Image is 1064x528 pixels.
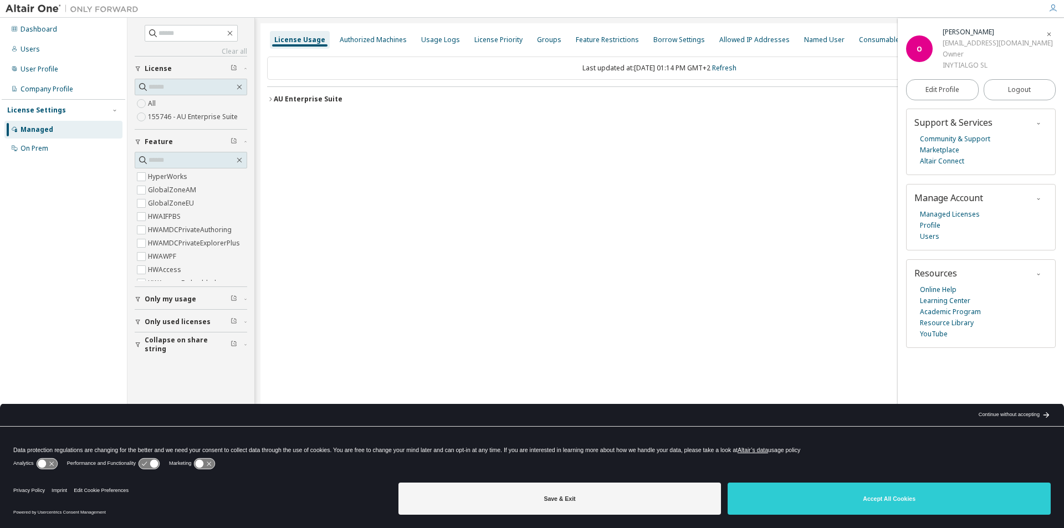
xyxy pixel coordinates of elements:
[145,336,231,353] span: Collapse on share string
[7,106,66,115] div: License Settings
[148,223,234,237] label: HWAMDCPrivateAuthoring
[148,97,158,110] label: All
[21,25,57,34] div: Dashboard
[267,87,1052,111] button: AU Enterprise SuiteLicense ID: 155746
[920,145,959,156] a: Marketplace
[148,276,218,290] label: HWAccessEmbedded
[474,35,523,44] div: License Priority
[653,35,705,44] div: Borrow Settings
[943,60,1053,71] div: INYTIALGO SL
[148,110,240,124] label: 155746 - AU Enterprise Suite
[231,64,237,73] span: Clear filter
[231,137,237,146] span: Clear filter
[135,57,247,81] button: License
[148,250,178,263] label: HWAWPF
[943,38,1053,49] div: [EMAIL_ADDRESS][DOMAIN_NAME]
[920,295,970,306] a: Learning Center
[145,317,211,326] span: Only used licenses
[21,65,58,74] div: User Profile
[135,130,247,154] button: Feature
[231,340,237,349] span: Clear filter
[21,45,40,54] div: Users
[231,295,237,304] span: Clear filter
[920,284,956,295] a: Online Help
[920,156,964,167] a: Altair Connect
[917,44,922,54] span: O
[148,210,183,223] label: HWAIFPBS
[135,287,247,311] button: Only my usage
[145,64,172,73] span: License
[914,267,957,279] span: Resources
[925,85,959,94] span: Edit Profile
[920,209,980,220] a: Managed Licenses
[21,144,48,153] div: On Prem
[920,220,940,231] a: Profile
[920,134,990,145] a: Community & Support
[148,197,196,210] label: GlobalZoneEU
[148,183,198,197] label: GlobalZoneAM
[148,170,190,183] label: HyperWorks
[21,85,73,94] div: Company Profile
[21,125,53,134] div: Managed
[145,137,173,146] span: Feature
[537,35,561,44] div: Groups
[576,35,639,44] div: Feature Restrictions
[148,237,242,250] label: HWAMDCPrivateExplorerPlus
[984,79,1056,100] button: Logout
[135,310,247,334] button: Only used licenses
[135,47,247,56] a: Clear all
[231,317,237,326] span: Clear filter
[920,329,948,340] a: YouTube
[920,306,981,317] a: Academic Program
[712,63,736,73] a: Refresh
[274,95,342,104] div: AU Enterprise Suite
[145,295,196,304] span: Only my usage
[1008,84,1031,95] span: Logout
[914,192,983,204] span: Manage Account
[906,79,979,100] a: Edit Profile
[274,35,325,44] div: License Usage
[804,35,845,44] div: Named User
[914,116,993,129] span: Support & Services
[943,49,1053,60] div: Owner
[920,317,974,329] a: Resource Library
[6,3,144,14] img: Altair One
[719,35,790,44] div: Allowed IP Addresses
[421,35,460,44] div: Usage Logs
[920,231,939,242] a: Users
[267,57,1052,80] div: Last updated at: [DATE] 01:14 PM GMT+2
[135,332,247,357] button: Collapse on share string
[148,263,183,276] label: HWAccess
[340,35,407,44] div: Authorized Machines
[859,35,903,44] div: Consumables
[943,27,1053,38] div: Oscar Inigo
